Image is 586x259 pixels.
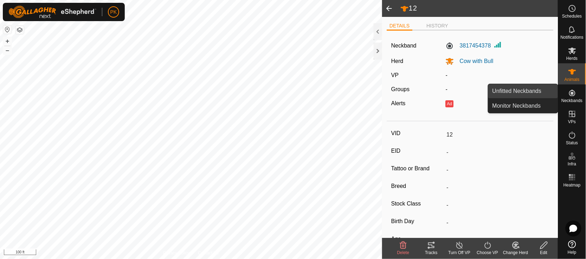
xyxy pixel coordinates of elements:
[502,249,530,256] div: Change Herd
[562,14,582,18] span: Schedules
[3,25,12,34] button: Reset Map
[565,77,580,82] span: Animals
[568,250,577,254] span: Help
[494,40,502,49] img: Signal strength
[391,164,444,173] label: Tattoo or Brand
[15,26,24,34] button: Map Layers
[445,72,447,78] app-display-virtual-paddock-transition: -
[568,162,576,166] span: Infra
[198,250,219,256] a: Contact Us
[488,99,558,113] a: Monitor Neckbands
[391,100,406,106] label: Alerts
[163,250,189,256] a: Privacy Policy
[424,22,451,30] li: HISTORY
[566,141,578,145] span: Status
[391,129,444,138] label: VID
[3,37,12,45] button: +
[488,84,558,98] a: Unfitted Neckbands
[445,42,491,50] label: 3817454378
[445,249,474,256] div: Turn Off VP
[561,35,584,39] span: Notifications
[492,102,541,110] span: Monitor Neckbands
[445,100,453,107] button: Ad
[397,250,410,255] span: Delete
[391,182,444,191] label: Breed
[561,99,582,103] span: Neckbands
[391,58,404,64] label: Herd
[492,87,542,95] span: Unfitted Neckbands
[391,72,399,78] label: VP
[558,238,586,257] a: Help
[391,199,444,208] label: Stock Class
[443,85,552,94] div: -
[391,86,410,92] label: Groups
[3,46,12,55] button: –
[8,6,96,18] img: Gallagher Logo
[530,249,558,256] div: Edit
[391,146,444,156] label: EID
[391,217,444,226] label: Birth Day
[474,249,502,256] div: Choose VP
[566,56,578,61] span: Herds
[564,183,581,187] span: Heatmap
[110,8,117,16] span: PK
[400,4,558,13] h2: 12
[568,120,576,124] span: VPs
[387,22,412,31] li: DETAILS
[391,42,417,50] label: Neckband
[417,249,445,256] div: Tracks
[454,58,493,64] span: Cow with Bull
[391,234,444,244] label: Age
